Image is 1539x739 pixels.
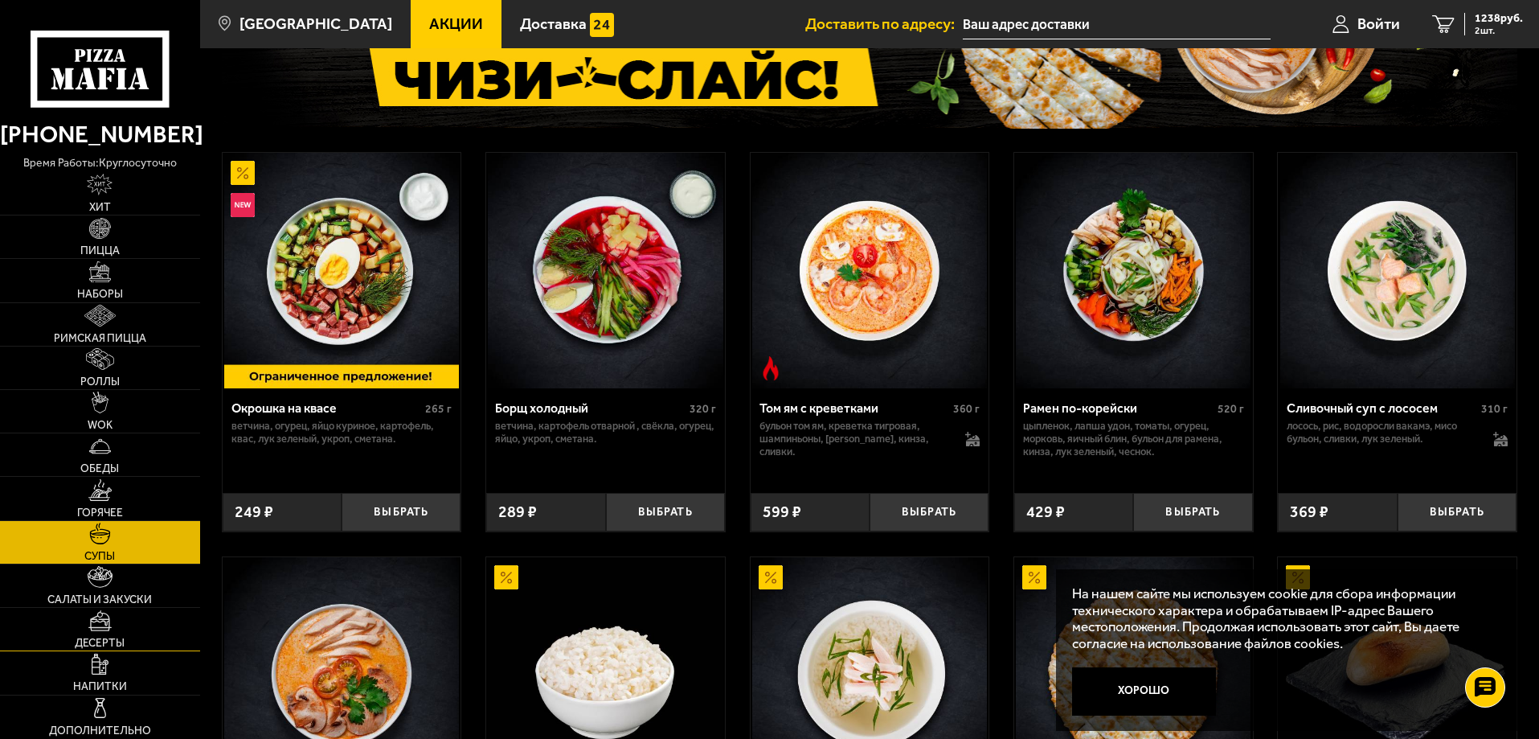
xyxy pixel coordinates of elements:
[805,16,963,31] span: Доставить по адресу:
[77,289,123,300] span: Наборы
[751,153,989,388] a: Острое блюдоТом ям с креветками
[1481,402,1508,416] span: 310 г
[1290,504,1328,520] span: 369 ₽
[231,400,422,416] div: Окрошка на квасе
[1016,153,1250,388] img: Рамен по-корейски
[80,463,119,474] span: Обеды
[80,245,120,257] span: Пицца
[1398,493,1516,532] button: Выбрать
[1026,504,1065,520] span: 429 ₽
[342,493,460,532] button: Выбрать
[486,153,725,388] a: Борщ холодный
[1133,493,1252,532] button: Выбрать
[494,565,518,589] img: Акционный
[495,420,716,445] p: ветчина, картофель отварной , свёкла, огурец, яйцо, укроп, сметана.
[495,400,686,416] div: Борщ холодный
[498,504,537,520] span: 289 ₽
[235,504,273,520] span: 249 ₽
[488,153,722,388] img: Борщ холодный
[759,420,950,458] p: бульон том ям, креветка тигровая, шампиньоны, [PERSON_NAME], кинза, сливки.
[759,400,950,416] div: Том ям с креветками
[425,402,452,416] span: 265 г
[49,725,151,737] span: Дополнительно
[47,594,152,606] span: Салаты и закуски
[870,493,988,532] button: Выбрать
[1023,400,1214,416] div: Рамен по-корейски
[1072,585,1492,652] p: На нашем сайте мы используем cookie для сбора информации технического характера и обрабатываем IP...
[759,356,783,380] img: Острое блюдо
[1287,420,1477,445] p: лосось, рис, водоросли вакамэ, мисо бульон, сливки, лук зеленый.
[1014,153,1253,388] a: Рамен по-корейски
[759,565,783,589] img: Акционный
[590,13,614,37] img: 15daf4d41897b9f0e9f617042186c801.svg
[1286,565,1310,589] img: Акционный
[223,153,461,388] a: АкционныйНовинкаОкрошка на квасе
[963,10,1271,39] input: Ваш адрес доставки
[80,376,120,388] span: Роллы
[89,202,111,213] span: Хит
[1280,153,1515,388] img: Сливочный суп с лососем
[606,493,725,532] button: Выбрать
[1218,402,1244,416] span: 520 г
[77,507,123,519] span: Горячее
[752,153,987,388] img: Том ям с креветками
[231,420,452,445] p: ветчина, огурец, яйцо куриное, картофель, квас, лук зеленый, укроп, сметана.
[1475,26,1523,35] span: 2 шт.
[690,402,716,416] span: 320 г
[73,681,127,692] span: Напитки
[1287,400,1477,416] div: Сливочный суп с лососем
[953,402,980,416] span: 360 г
[1357,16,1400,31] span: Войти
[1072,667,1217,716] button: Хорошо
[1278,153,1516,388] a: Сливочный суп с лососем
[1022,565,1046,589] img: Акционный
[239,16,392,31] span: [GEOGRAPHIC_DATA]
[88,420,113,431] span: WOK
[429,16,483,31] span: Акции
[231,193,255,217] img: Новинка
[763,504,801,520] span: 599 ₽
[84,551,115,562] span: Супы
[1475,13,1523,24] span: 1238 руб.
[231,161,255,185] img: Акционный
[54,333,146,344] span: Римская пицца
[75,638,125,649] span: Десерты
[224,153,459,388] img: Окрошка на квасе
[520,16,587,31] span: Доставка
[1023,420,1244,458] p: цыпленок, лапша удон, томаты, огурец, морковь, яичный блин, бульон для рамена, кинза, лук зеленый...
